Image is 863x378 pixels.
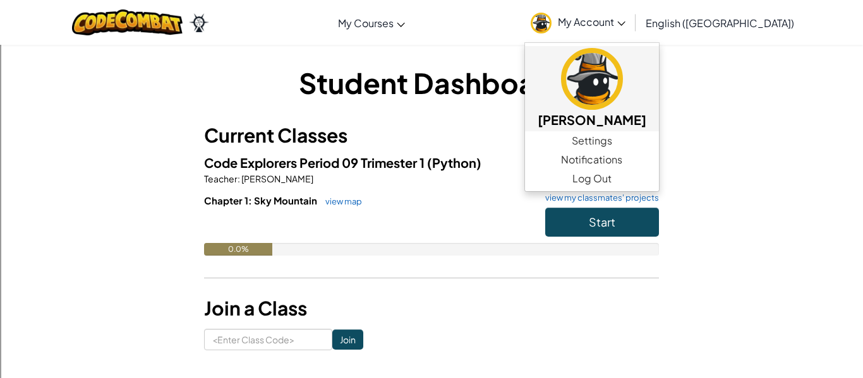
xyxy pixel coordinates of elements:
[5,62,858,73] div: Sign out
[524,3,632,42] a: My Account
[5,85,858,96] div: Move To ...
[646,16,794,30] span: English ([GEOGRAPHIC_DATA])
[525,150,659,169] a: Notifications
[525,46,659,131] a: [PERSON_NAME]
[5,28,858,39] div: Move To ...
[538,110,646,129] h5: [PERSON_NAME]
[639,6,800,40] a: English ([GEOGRAPHIC_DATA])
[561,48,623,110] img: avatar
[189,13,209,32] img: Ozaria
[332,6,411,40] a: My Courses
[72,9,183,35] img: CodeCombat logo
[338,16,394,30] span: My Courses
[5,50,858,62] div: Options
[531,13,552,33] img: avatar
[558,15,625,28] span: My Account
[5,16,858,28] div: Sort New > Old
[5,73,858,85] div: Rename
[5,39,858,50] div: Delete
[525,169,659,188] a: Log Out
[561,152,622,167] span: Notifications
[525,131,659,150] a: Settings
[5,5,858,16] div: Sort A > Z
